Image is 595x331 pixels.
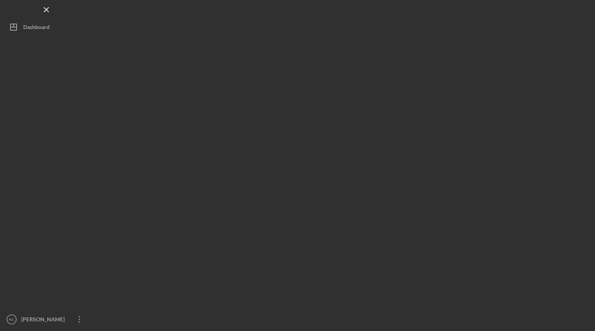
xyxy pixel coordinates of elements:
[23,19,50,37] div: Dashboard
[9,317,14,322] text: RC
[4,19,89,35] button: Dashboard
[19,312,70,329] div: [PERSON_NAME]
[4,312,89,327] button: RC[PERSON_NAME]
